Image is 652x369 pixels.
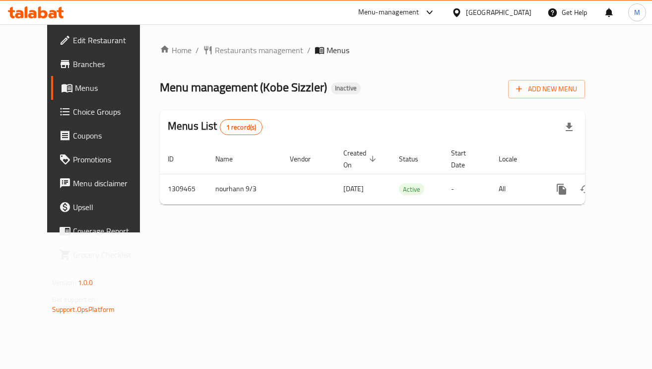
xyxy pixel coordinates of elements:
[160,44,192,56] a: Home
[196,44,199,56] li: /
[73,106,148,118] span: Choice Groups
[73,58,148,70] span: Branches
[73,177,148,189] span: Menu disclaimer
[516,83,577,95] span: Add New Menu
[51,28,156,52] a: Edit Restaurant
[73,201,148,213] span: Upsell
[52,303,115,316] a: Support.OpsPlatform
[550,177,574,201] button: more
[51,171,156,195] a: Menu disclaimer
[51,124,156,148] a: Coupons
[160,44,585,56] nav: breadcrumb
[168,153,187,165] span: ID
[443,174,491,204] td: -
[399,183,424,195] div: Active
[51,52,156,76] a: Branches
[78,276,93,289] span: 1.0.0
[73,130,148,142] span: Coupons
[399,153,431,165] span: Status
[51,100,156,124] a: Choice Groups
[466,7,531,18] div: [GEOGRAPHIC_DATA]
[160,174,207,204] td: 1309465
[331,84,361,92] span: Inactive
[491,174,542,204] td: All
[451,147,479,171] span: Start Date
[634,7,640,18] span: M
[326,44,349,56] span: Menus
[343,147,379,171] span: Created On
[220,123,262,132] span: 1 record(s)
[73,153,148,165] span: Promotions
[168,119,262,135] h2: Menus List
[73,34,148,46] span: Edit Restaurant
[290,153,324,165] span: Vendor
[207,174,282,204] td: nourhann 9/3
[75,82,148,94] span: Menus
[52,276,76,289] span: Version:
[343,182,364,195] span: [DATE]
[51,148,156,171] a: Promotions
[220,119,263,135] div: Total records count
[51,219,156,243] a: Coverage Report
[215,153,246,165] span: Name
[574,177,597,201] button: Change Status
[215,44,303,56] span: Restaurants management
[51,76,156,100] a: Menus
[73,249,148,261] span: Grocery Checklist
[307,44,311,56] li: /
[399,184,424,195] span: Active
[73,225,148,237] span: Coverage Report
[557,115,581,139] div: Export file
[52,293,98,306] span: Get support on:
[51,243,156,267] a: Grocery Checklist
[499,153,530,165] span: Locale
[51,195,156,219] a: Upsell
[160,76,327,98] span: Menu management ( Kobe Sizzler )
[508,80,585,98] button: Add New Menu
[331,82,361,94] div: Inactive
[358,6,419,18] div: Menu-management
[203,44,303,56] a: Restaurants management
